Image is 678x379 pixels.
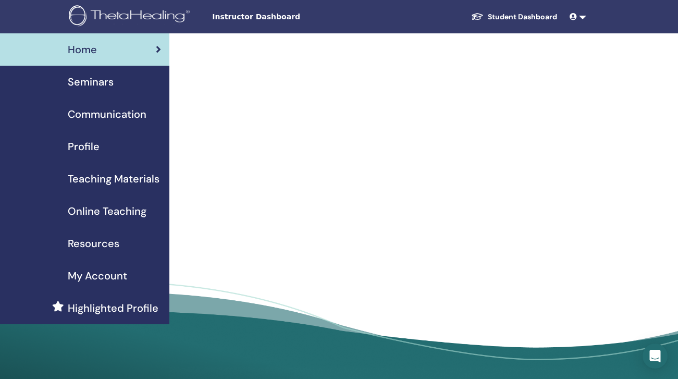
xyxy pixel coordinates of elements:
span: Instructor Dashboard [212,11,368,22]
span: Online Teaching [68,203,146,219]
span: Teaching Materials [68,171,159,187]
span: Seminars [68,74,114,90]
div: Open Intercom Messenger [643,344,668,369]
img: logo.png [69,5,193,29]
span: Profile [68,139,100,154]
img: graduation-cap-white.svg [471,12,484,21]
span: Communication [68,106,146,122]
span: Home [68,42,97,57]
span: Highlighted Profile [68,300,158,316]
a: Student Dashboard [463,7,565,27]
span: My Account [68,268,127,284]
span: Resources [68,236,119,251]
